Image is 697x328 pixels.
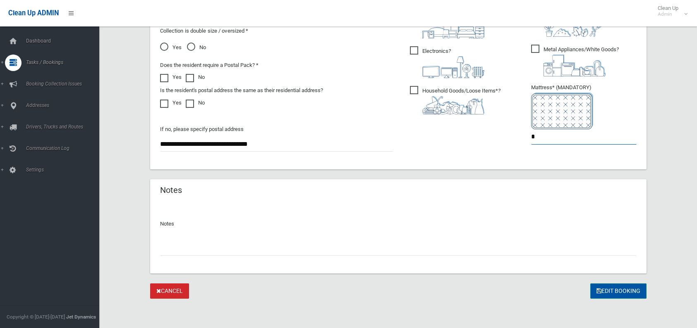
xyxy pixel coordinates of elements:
span: Booking Collection Issues [24,81,105,87]
i: ? [544,46,619,76]
span: Addresses [24,102,105,108]
span: Dashboard [24,38,105,44]
span: Tasks / Bookings [24,59,105,65]
p: Collection is double size / oversized * [160,26,393,36]
span: Copyright © [DATE]-[DATE] [7,314,65,320]
label: Yes [160,72,182,82]
span: Clean Up ADMIN [8,9,59,17]
img: aa9efdbe659d29b613fca23ba79d85cb.png [422,16,484,38]
a: Cancel [150,283,189,299]
i: ? [422,88,501,114]
span: Drivers, Trucks and Routes [24,124,105,130]
img: e7408bece873d2c1783593a074e5cb2f.png [531,93,593,129]
p: Notes [160,219,637,229]
button: Edit Booking [590,283,647,299]
span: Communication Log [24,145,105,151]
label: Is the resident's postal address the same as their residential address? [160,86,323,95]
small: Admin [658,11,678,17]
span: Household Goods/Loose Items* [410,86,501,114]
span: Mattress* (MANDATORY) [531,84,637,129]
span: Yes [160,43,182,52]
label: Does the resident require a Postal Pack? * [160,60,259,70]
img: 36c1b0289cb1767239cdd3de9e694f19.png [544,55,606,76]
span: Clean Up [654,5,687,17]
i: ? [422,48,484,78]
img: b13cc3517677393f34c0a387616ef184.png [422,96,484,114]
img: 394712a680b73dbc3d2a6a3a7ffe5a07.png [422,56,484,78]
span: No [187,43,206,52]
span: Metal Appliances/White Goods [531,45,619,76]
header: Notes [150,182,192,198]
label: No [186,72,205,82]
span: Settings [24,167,105,173]
label: No [186,98,205,108]
strong: Jet Dynamics [66,314,96,320]
span: Electronics [410,46,484,78]
label: Yes [160,98,182,108]
label: If no, please specify postal address [160,124,244,134]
